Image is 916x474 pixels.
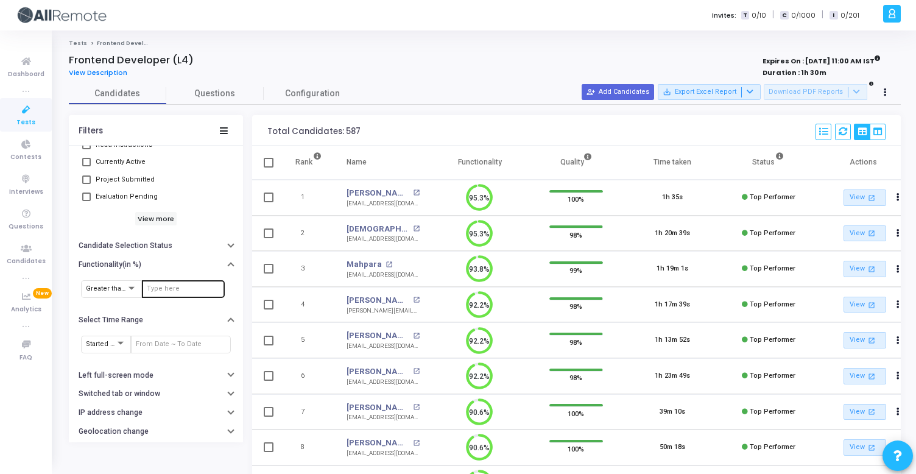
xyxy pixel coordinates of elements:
mat-icon: open_in_new [866,406,876,417]
div: Time taken [654,155,691,169]
a: [DEMOGRAPHIC_DATA] [347,223,409,235]
button: Actions [889,332,906,349]
button: IP address change [69,403,243,422]
a: View [844,189,886,206]
span: Top Performer [750,372,795,380]
a: View [844,297,886,313]
h4: Frontend Developer (L4) [69,54,194,66]
a: [PERSON_NAME] [347,401,409,414]
span: Top Performer [750,443,795,451]
span: Greater than or equal to [86,285,162,292]
div: 1h 20m 39s [655,228,690,239]
td: 7 [283,394,334,430]
label: Invites: [712,10,736,21]
button: Add Candidates [582,84,654,100]
mat-icon: open_in_new [866,335,876,345]
mat-icon: open_in_new [413,368,420,375]
span: Project Submitted [96,172,155,187]
span: Tests [16,118,35,128]
mat-icon: open_in_new [413,297,420,303]
span: View Description [69,68,127,77]
button: Actions [889,368,906,385]
div: 50m 18s [660,442,685,453]
span: Configuration [285,87,340,100]
span: Analytics [11,305,41,315]
h6: Functionality(in %) [79,260,141,269]
strong: Duration : 1h 30m [763,68,826,77]
button: Switched tab or window [69,384,243,403]
h6: Select Time Range [79,316,143,325]
img: logo [15,3,107,27]
td: 5 [283,322,334,358]
div: Total Candidates: 587 [267,127,361,136]
td: 8 [283,430,334,465]
mat-icon: person_add_alt [587,88,595,96]
div: [PERSON_NAME][EMAIL_ADDRESS][DOMAIN_NAME] [347,306,420,316]
button: Actions [889,296,906,313]
div: 1h 17m 39s [655,300,690,310]
span: C [780,11,788,20]
span: Questions [9,222,43,232]
mat-icon: open_in_new [413,225,420,232]
th: Quality [528,146,624,180]
span: 100% [568,193,584,205]
span: Top Performer [750,300,795,308]
span: Candidates [7,256,46,267]
span: Evaluation Pending [96,189,158,204]
nav: breadcrumb [69,40,901,48]
div: 1h 19m 1s [657,264,688,274]
span: Top Performer [750,408,795,416]
div: Name [347,155,367,169]
a: View [844,225,886,242]
h6: Geolocation change [79,427,149,436]
mat-icon: open_in_new [413,189,420,196]
th: Status [720,146,817,180]
div: [EMAIL_ADDRESS][DOMAIN_NAME] [347,199,420,208]
span: 0/10 [752,10,766,21]
span: Questions [166,87,264,100]
td: 3 [283,251,334,287]
span: Started At [86,340,116,348]
th: Functionality [432,146,528,180]
button: Candidate Selection Status [69,236,243,255]
span: Frontend Developer (L4) [97,40,172,47]
input: Type here [147,285,220,292]
span: | [822,9,823,21]
span: Candidates [69,87,166,100]
div: 1h 13m 52s [655,335,690,345]
th: Rank [283,146,334,180]
a: View [844,439,886,456]
span: 0/1000 [791,10,816,21]
span: | [772,9,774,21]
button: Download PDF Reports [764,84,867,100]
button: Actions [889,403,906,420]
button: Select Time Range [69,311,243,330]
span: T [741,11,749,20]
td: 1 [283,180,334,216]
h6: Switched tab or window [79,389,160,398]
a: View [844,261,886,277]
a: [PERSON_NAME] [347,437,409,449]
mat-icon: open_in_new [866,228,876,238]
span: Top Performer [750,336,795,344]
span: 100% [568,443,584,455]
a: View [844,404,886,420]
div: Filters [79,126,103,136]
span: Top Performer [750,229,795,237]
span: 98% [569,228,582,241]
span: 98% [569,300,582,313]
span: I [830,11,837,20]
div: View Options [854,124,886,140]
mat-icon: open_in_new [413,333,420,339]
strong: Expires On : [DATE] 11:00 AM IST [763,53,881,66]
mat-icon: open_in_new [866,193,876,203]
div: [EMAIL_ADDRESS][DOMAIN_NAME] [347,342,420,351]
a: Mahpara [347,258,382,271]
span: 99% [569,264,582,277]
mat-icon: save_alt [663,88,671,96]
button: Left full-screen mode [69,366,243,384]
a: View [844,368,886,384]
span: 98% [569,372,582,384]
a: [PERSON_NAME] [347,330,409,342]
